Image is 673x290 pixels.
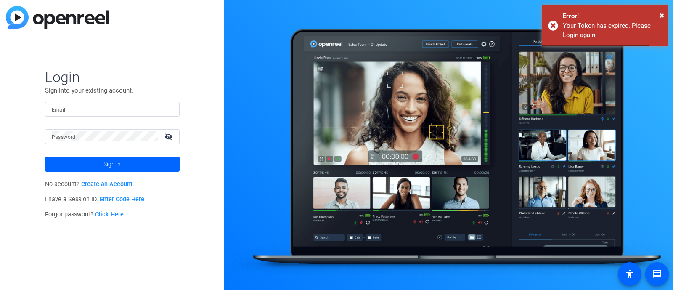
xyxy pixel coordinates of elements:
span: Login [45,68,180,86]
mat-label: Password [52,134,76,140]
span: Sign in [103,154,121,175]
mat-icon: visibility_off [159,130,180,143]
mat-icon: message [652,269,662,279]
span: × [660,10,664,20]
mat-label: Email [52,107,66,113]
button: Close [660,9,664,21]
a: Create an Account [81,181,132,188]
span: No account? [45,181,133,188]
mat-icon: accessibility [625,269,635,279]
input: Enter Email Address [52,104,173,114]
div: Error! [563,11,662,21]
p: Sign into your existing account. [45,86,180,95]
img: blue-gradient.svg [6,6,109,29]
div: Your Token has expired. Please Login again [563,21,662,40]
span: I have a Session ID. [45,196,145,203]
button: Sign in [45,157,180,172]
span: Forgot password? [45,211,124,218]
a: Click Here [95,211,124,218]
a: Enter Code Here [100,196,144,203]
